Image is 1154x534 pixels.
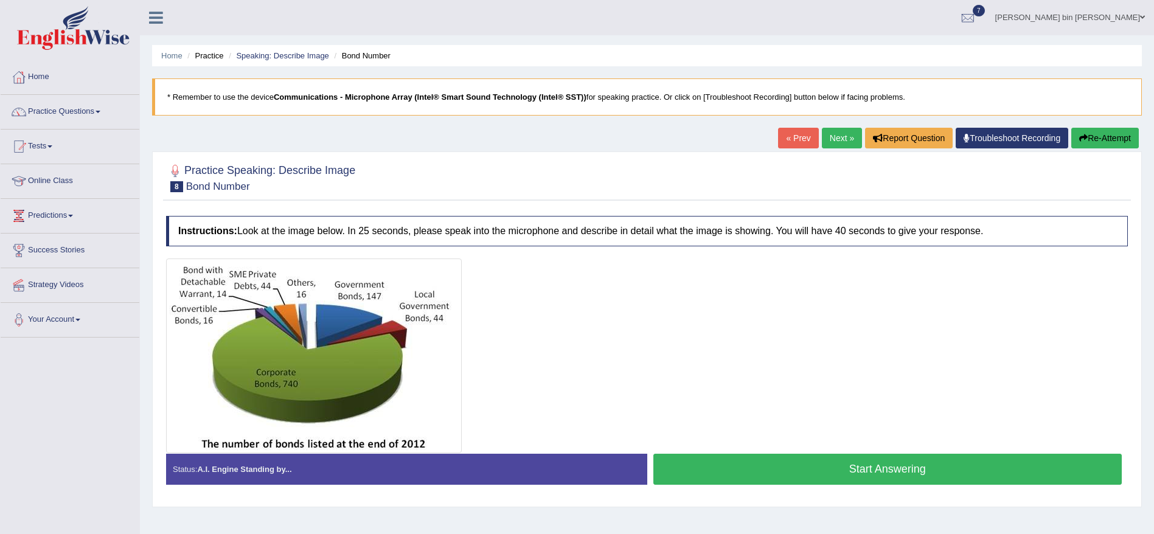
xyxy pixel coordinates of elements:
[1,303,139,333] a: Your Account
[178,226,237,236] b: Instructions:
[1,130,139,160] a: Tests
[1,199,139,229] a: Predictions
[186,181,250,192] small: Bond Number
[274,92,586,102] b: Communications - Microphone Array (Intel® Smart Sound Technology (Intel® SST))
[166,216,1128,246] h4: Look at the image below. In 25 seconds, please speak into the microphone and describe in detail w...
[822,128,862,148] a: Next »
[1,95,139,125] a: Practice Questions
[166,162,355,192] h2: Practice Speaking: Describe Image
[331,50,390,61] li: Bond Number
[161,51,182,60] a: Home
[170,181,183,192] span: 8
[865,128,953,148] button: Report Question
[956,128,1068,148] a: Troubleshoot Recording
[197,465,291,474] strong: A.I. Engine Standing by...
[1,164,139,195] a: Online Class
[1071,128,1139,148] button: Re-Attempt
[152,78,1142,116] blockquote: * Remember to use the device for speaking practice. Or click on [Troubleshoot Recording] button b...
[973,5,985,16] span: 7
[1,234,139,264] a: Success Stories
[236,51,328,60] a: Speaking: Describe Image
[653,454,1122,485] button: Start Answering
[778,128,818,148] a: « Prev
[166,454,647,485] div: Status:
[1,60,139,91] a: Home
[184,50,223,61] li: Practice
[1,268,139,299] a: Strategy Videos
